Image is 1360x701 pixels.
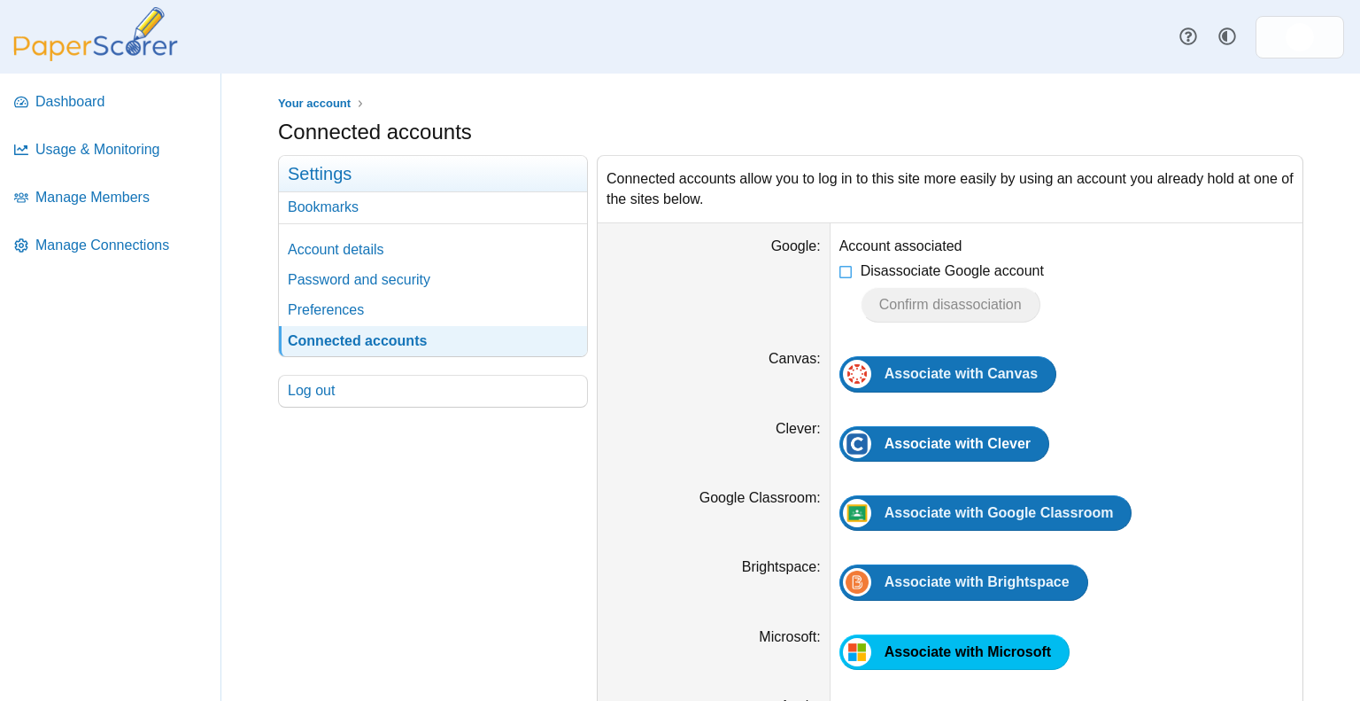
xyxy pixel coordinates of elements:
[279,376,587,406] a: Log out
[7,176,215,219] a: Manage Members
[839,495,1132,531] a: Associate with Google Classroom
[279,192,587,222] a: Bookmarks
[839,426,1049,462] a: Associate with Clever
[35,188,208,207] span: Manage Members
[1286,23,1314,51] span: Chris Howatt
[7,7,184,61] img: PaperScorer
[279,295,587,325] a: Preferences
[839,635,1070,670] a: Associate with Microsoft
[776,421,821,436] label: Clever
[7,129,215,171] a: Usage & Monitoring
[769,351,821,366] label: Canvas
[279,235,587,265] a: Account details
[879,297,1022,312] span: Confirm disassociation
[279,326,587,356] a: Connected accounts
[7,224,215,267] a: Manage Connections
[839,356,1056,392] a: Associate with Canvas
[278,97,351,110] span: Your account
[278,117,472,147] h1: Connected accounts
[885,505,1114,520] span: Associate with Google Classroom
[839,237,1294,256] div: Account associated
[885,574,1070,589] span: Associate with Brightspace
[771,238,821,253] label: Google
[861,287,1040,323] button: Confirm disassociation
[1256,16,1344,58] a: ps.Cr07iTQyhowsecUX
[279,156,587,192] h3: Settings
[274,93,355,115] a: Your account
[35,140,208,160] span: Usage & Monitoring
[885,436,1031,451] span: Associate with Clever
[35,236,208,255] span: Manage Connections
[7,49,184,64] a: PaperScorer
[839,565,1088,600] a: Associate with Brightspace
[885,366,1038,381] span: Associate with Canvas
[759,629,820,644] label: Microsoft
[742,559,821,574] label: Brightspace
[598,156,1302,222] div: Connected accounts allow you to log in to this site more easily by using an account you already h...
[7,81,215,123] a: Dashboard
[885,644,1051,659] span: Associate with Microsoft
[699,490,821,505] label: Google Classroom
[35,92,208,112] span: Dashboard
[1286,23,1314,51] img: ps.Cr07iTQyhowsecUX
[279,265,587,295] a: Password and security
[861,263,1044,278] span: Disassociate Google account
